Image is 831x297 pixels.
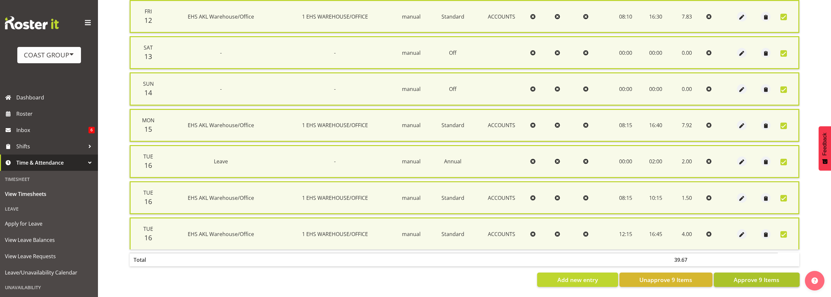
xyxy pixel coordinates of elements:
[2,264,96,281] a: Leave/Unavailability Calendar
[5,251,93,261] span: View Leave Requests
[402,13,421,20] span: manual
[334,85,336,93] span: -
[2,186,96,202] a: View Timesheets
[5,268,93,277] span: Leave/Unavailability Calendar
[143,225,153,232] span: Tue
[557,275,598,284] span: Add new entry
[641,181,670,214] td: 10:15
[670,217,704,249] td: 4.00
[188,194,254,201] span: EHS AKL Warehouse/Office
[220,49,222,56] span: -
[714,273,800,287] button: Approve 9 Items
[144,233,152,242] span: 16
[641,109,670,142] td: 16:40
[143,189,153,196] span: Tue
[670,253,704,266] th: 39.67
[402,194,421,201] span: manual
[16,141,85,151] span: Shifts
[16,158,85,168] span: Time & Attendance
[334,49,336,56] span: -
[430,36,475,69] td: Off
[5,16,59,29] img: Rosterit website logo
[610,145,641,178] td: 00:00
[5,189,93,199] span: View Timesheets
[88,127,95,133] span: 6
[430,72,475,105] td: Off
[214,158,228,165] span: Leave
[2,281,96,294] div: Unavailability
[144,161,152,170] span: 16
[144,16,152,25] span: 12
[537,273,618,287] button: Add new entry
[16,93,95,102] span: Dashboard
[610,217,641,249] td: 12:15
[188,122,254,129] span: EHS AKL Warehouse/Office
[2,232,96,248] a: View Leave Balances
[5,219,93,229] span: Apply for Leave
[670,72,704,105] td: 0.00
[610,109,641,142] td: 08:15
[16,109,95,119] span: Roster
[144,88,152,97] span: 14
[822,133,828,156] span: Feedback
[145,8,152,15] span: Fri
[430,109,475,142] td: Standard
[144,44,153,51] span: Sat
[402,85,421,93] span: manual
[302,194,368,201] span: 1 EHS WAREHOUSE/OFFICE
[130,253,164,266] th: Total
[670,145,704,178] td: 2.00
[402,230,421,238] span: manual
[402,122,421,129] span: manual
[670,36,704,69] td: 0.00
[641,36,670,69] td: 00:00
[2,248,96,264] a: View Leave Requests
[302,122,368,129] span: 1 EHS WAREHOUSE/OFFICE
[143,153,153,160] span: Tue
[641,72,670,105] td: 00:00
[670,181,704,214] td: 1.50
[488,13,515,20] span: ACCOUNTS
[641,217,670,249] td: 16:45
[619,273,712,287] button: Unapprove 9 Items
[188,13,254,20] span: EHS AKL Warehouse/Office
[819,126,831,171] button: Feedback - Show survey
[142,117,154,124] span: Mon
[811,277,818,284] img: help-xxl-2.png
[734,275,779,284] span: Approve 9 Items
[402,158,421,165] span: manual
[144,125,152,134] span: 15
[488,194,515,201] span: ACCOUNTS
[144,52,152,61] span: 13
[24,50,74,60] div: COAST GROUP
[16,125,88,135] span: Inbox
[302,13,368,20] span: 1 EHS WAREHOUSE/OFFICE
[5,235,93,245] span: View Leave Balances
[2,215,96,232] a: Apply for Leave
[144,197,152,206] span: 16
[220,85,222,93] span: -
[430,217,475,249] td: Standard
[402,49,421,56] span: manual
[488,230,515,238] span: ACCOUNTS
[2,202,96,215] div: Leave
[639,275,692,284] span: Unapprove 9 Items
[430,145,475,178] td: Annual
[641,145,670,178] td: 02:00
[143,80,154,87] span: Sun
[430,181,475,214] td: Standard
[188,230,254,238] span: EHS AKL Warehouse/Office
[610,181,641,214] td: 08:15
[610,36,641,69] td: 00:00
[670,109,704,142] td: 7.92
[302,230,368,238] span: 1 EHS WAREHOUSE/OFFICE
[488,122,515,129] span: ACCOUNTS
[334,158,336,165] span: -
[610,72,641,105] td: 00:00
[2,172,96,186] div: Timesheet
